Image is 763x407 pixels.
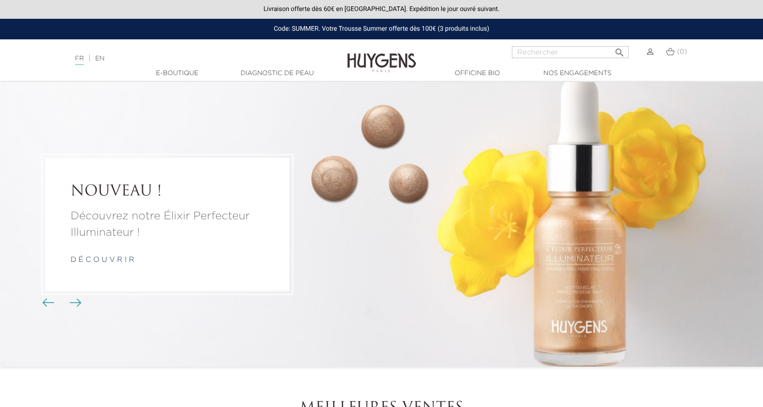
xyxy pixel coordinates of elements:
div: Boutons du carrousel [46,296,76,310]
a: NOUVEAU ! [71,183,264,201]
a: FR [75,55,84,65]
span: (0) [677,49,687,55]
img: Huygens [347,38,416,74]
a: d é c o u v r i r [71,256,134,264]
a: Découvrez notre Élixir Perfecteur Illuminateur ! [71,208,264,241]
a: Diagnostic de peau [231,69,323,78]
button:  [611,43,628,56]
a: EN [95,55,104,62]
a: Nos engagements [532,69,623,78]
i:  [614,44,625,55]
input: Rechercher [512,46,629,58]
a: Officine Bio [432,69,523,78]
div: | [71,53,311,64]
a: E-Boutique [132,69,223,78]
